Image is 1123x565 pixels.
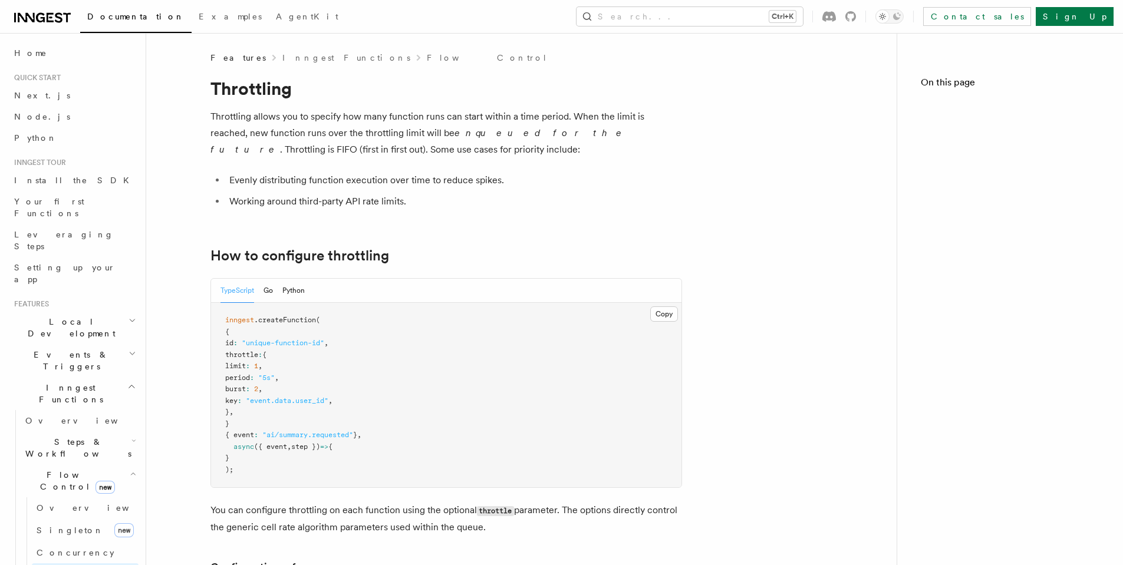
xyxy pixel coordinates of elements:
span: Tips [933,285,963,297]
span: 2 [254,385,258,393]
span: } [225,408,229,416]
span: new [114,523,134,537]
h1: Throttling [210,78,682,99]
a: Home [9,42,139,64]
a: Configuration reference [935,148,1099,181]
span: : [250,374,254,382]
p: You can configure throttling on each function using the optional parameter. The options directly ... [210,502,682,536]
span: async [233,442,254,451]
span: , [258,362,262,370]
a: Further reference [928,302,1099,323]
span: Python [14,133,57,143]
a: Overview [21,410,139,431]
button: TypeScript [220,279,254,303]
span: AgentKit [276,12,338,21]
span: : [238,397,242,405]
span: Node.js [14,112,70,121]
span: Install the SDK [14,176,136,185]
span: id [225,339,233,347]
span: step }) [291,442,320,451]
button: Local Development [9,311,139,344]
span: "event.data.user_id" [246,397,328,405]
span: Steps & Workflows [21,436,131,460]
a: How to configure throttling [210,247,389,264]
span: : [258,351,262,359]
span: ( [316,316,320,324]
span: Your first Functions [14,197,84,218]
span: .createFunction [254,316,316,324]
a: Documentation [80,4,192,33]
button: Toggle dark mode [875,9,904,24]
span: { [262,351,266,359]
a: Install the SDK [9,170,139,191]
a: Sign Up [1036,7,1114,26]
span: "5s" [258,374,275,382]
span: burst [225,385,246,393]
a: Leveraging Steps [9,224,139,257]
a: Examples [192,4,269,32]
span: Configuration reference [940,153,1099,177]
span: : [254,431,258,439]
span: "ai/summary.requested" [262,431,353,439]
a: Contact sales [923,7,1031,26]
span: Setting up your app [14,263,116,284]
a: Inngest Functions [282,52,410,64]
p: Throttling allows you to specify how many function runs can start within a time period. When the ... [210,108,682,158]
span: Events & Triggers [9,349,129,372]
span: Throttling [926,99,993,111]
span: Singleton [37,526,104,535]
kbd: Ctrl+K [769,11,796,22]
span: Leveraging Steps [14,230,114,251]
span: { [225,328,229,336]
a: How throttling works [928,181,1099,214]
button: Copy [650,306,678,322]
span: Flow Control [21,469,130,493]
span: , [324,339,328,347]
span: How to configure throttling [933,120,1099,144]
button: Search...Ctrl+K [577,7,803,26]
span: Features [9,299,49,309]
button: Python [282,279,305,303]
span: limit [225,362,246,370]
span: ); [225,465,233,474]
span: Features [210,52,266,64]
a: Throttling vs Concurrency [928,214,1099,247]
span: Inngest Functions [9,382,127,405]
a: Your first Functions [9,191,139,224]
span: Next.js [14,91,70,100]
span: 1 [254,362,258,370]
span: Local Development [9,316,129,339]
span: Documentation [87,12,185,21]
a: Setting up your app [9,257,139,290]
li: Working around third-party API rate limits. [226,193,682,210]
span: , [287,442,291,451]
button: Events & Triggers [9,344,139,377]
a: Node.js [9,106,139,127]
span: Throttling vs Rate Limiting [933,252,1099,276]
a: Overview [32,497,139,518]
span: ({ event [254,442,287,451]
span: Further reference [933,306,1045,318]
span: } [225,419,229,428]
span: Home [14,47,47,59]
span: "unique-function-id" [242,339,324,347]
span: { event [225,431,254,439]
span: : [246,385,250,393]
span: } [353,431,357,439]
a: Singletonnew [32,518,139,542]
span: throttle [225,351,258,359]
span: How throttling works [933,186,1099,210]
button: Flow Controlnew [21,464,139,497]
span: new [95,481,115,494]
button: Go [264,279,273,303]
span: Overview [25,416,147,425]
button: Steps & Workflows [21,431,139,464]
span: , [258,385,262,393]
button: Inngest Functions [9,377,139,410]
span: { [328,442,332,451]
h4: On this page [921,75,1099,94]
a: Flow Control [427,52,548,64]
span: Throttling vs Concurrency [933,219,1099,243]
code: throttle [477,506,514,516]
span: } [225,454,229,462]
